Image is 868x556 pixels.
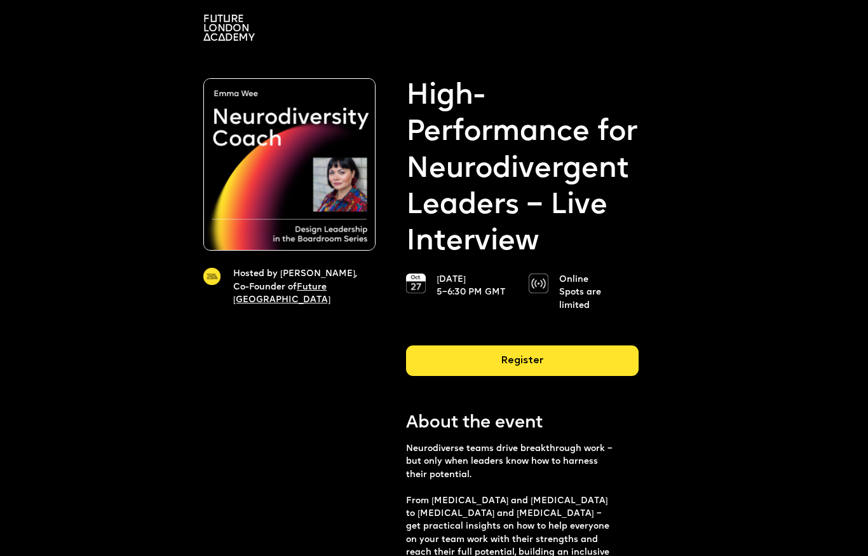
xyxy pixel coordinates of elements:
p: [DATE] 5–6:30 PM GMT [437,274,508,300]
strong: High-Performance for Neurodivergent Leaders – Live Interview [406,78,639,261]
div: Register [406,345,639,376]
img: A logo saying in 3 lines: Future London Academy [203,15,255,41]
p: Hosted by [PERSON_NAME], Co-Founder of [233,268,362,307]
a: Register [406,345,639,386]
img: A yellow circle with Future London Academy logo [203,268,220,285]
p: About the event [406,412,639,436]
p: Online Spots are limited [559,274,630,312]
